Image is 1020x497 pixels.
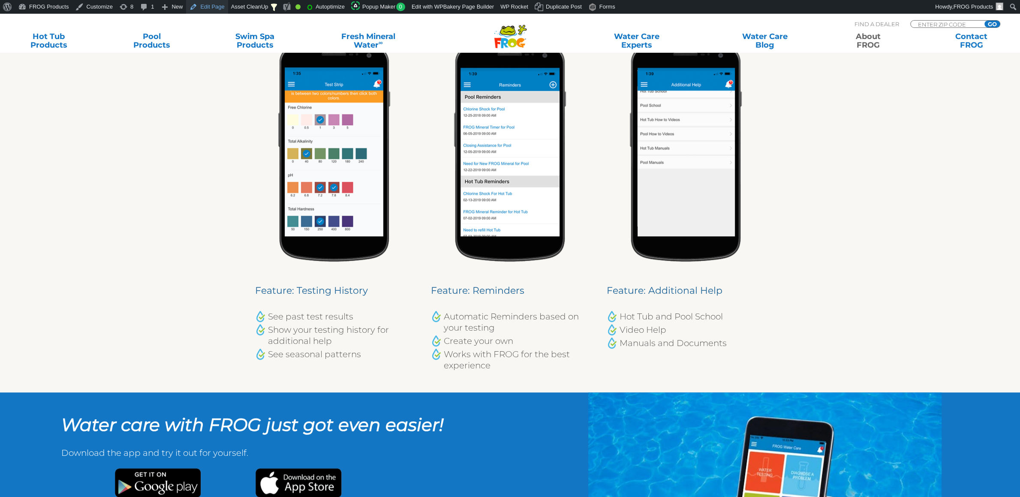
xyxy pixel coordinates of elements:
[431,335,590,346] li: Create your own
[61,446,449,468] p: Download the app and try it out for yourself.
[607,337,765,349] li: Manuals and Documents
[572,32,702,49] a: Water CareExperts
[431,349,590,371] li: Works with FROG for the best experience
[396,3,405,11] span: 0
[607,311,765,322] li: Hot Tub and Pool School
[607,283,765,298] h4: Feature: Additional Help
[431,311,590,333] li: Automatic Reminders based on your testing
[255,349,414,360] li: See seasonal patterns
[725,32,805,49] a: Water CareBlog
[607,324,765,335] li: Video Help
[255,324,414,346] li: Show your testing history for additional help
[454,43,566,262] img: phone-app-screen-05
[9,32,89,49] a: Hot TubProducts
[255,283,414,298] h4: Feature: Testing History
[215,32,295,49] a: Swim SpaProducts
[984,21,1000,27] input: GO
[828,32,908,49] a: AboutFROG
[379,39,383,46] sup: ∞
[954,3,993,10] span: FROG Products
[431,283,590,298] h4: Feature: Reminders
[318,32,418,49] a: Fresh MineralWater∞
[255,311,414,322] li: See past test results
[917,21,975,28] input: Zip Code Form
[630,43,742,262] img: phone-app-screen-06
[931,32,1011,49] a: ContactFROG
[295,4,301,9] div: Good
[61,414,444,435] i: Water care with FROG just got even easier!
[112,32,192,49] a: PoolProducts
[855,20,899,28] p: Find A Dealer
[278,43,390,262] img: phone-app-screen-04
